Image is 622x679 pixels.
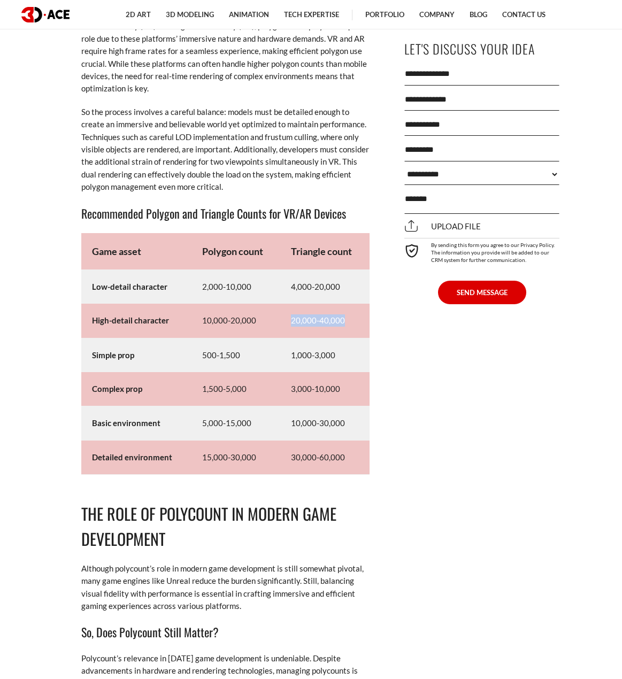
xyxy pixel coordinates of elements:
[21,7,70,22] img: logo dark
[404,221,481,231] span: Upload file
[92,315,169,325] strong: High-detail character
[191,441,281,475] td: 15,000-30,000
[92,384,142,393] strong: Complex prop
[404,37,559,61] p: Let's Discuss Your Idea
[280,269,370,304] td: 4,000-20,000
[191,269,281,304] td: 2,000-10,000
[191,304,281,338] td: 10,000-20,000
[280,338,370,372] td: 1,000-3,000
[81,501,370,552] h2: The Role of Polycount in Modern Game Development
[81,20,370,95] p: In virtual reality (VR) and augmented reality (AR), polygon count plays a unique role due to thes...
[291,245,352,257] strong: Triangle count
[191,406,281,441] td: 5,000-15,000
[202,245,263,257] strong: Polygon count
[280,406,370,441] td: 10,000-30,000
[92,282,167,291] strong: Low-detail character
[92,452,172,462] strong: Detailed environment
[280,372,370,406] td: 3,000-10,000
[92,245,141,257] strong: Game asset
[191,372,281,406] td: 1,500-5,000
[92,418,160,428] strong: Basic environment
[81,106,370,194] p: So the process involves a careful balance: models must be detailed enough to create an immersive ...
[404,237,559,263] div: By sending this form you agree to our Privacy Policy. The information you provide will be added t...
[81,623,370,641] h3: So, Does Polycount Still Matter?
[92,350,134,360] strong: Simple prop
[81,562,370,613] p: Although polycount’s role in modern game development is still somewhat pivotal, many game engines...
[280,441,370,475] td: 30,000-60,000
[191,338,281,372] td: 500-1,500
[438,280,526,304] button: SEND MESSAGE
[81,204,370,222] h3: Recommended Polygon and Triangle Counts for VR/AR Devices
[280,304,370,338] td: 20,000-40,000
